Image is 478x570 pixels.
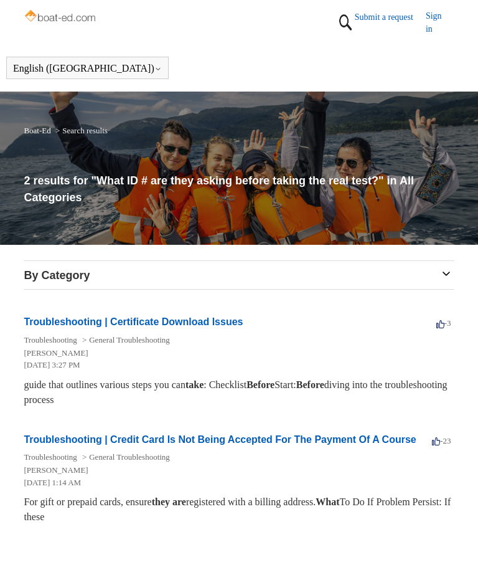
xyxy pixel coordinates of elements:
a: Troubleshooting | Credit Card Is Not Being Accepted For The Payment Of A Course [24,434,416,445]
time: 03/16/2022, 01:14 [24,478,81,487]
button: English ([GEOGRAPHIC_DATA]) [13,63,162,74]
li: [PERSON_NAME] [24,347,441,359]
li: General Troubleshooting [80,335,170,344]
h3: By Category [24,267,454,284]
em: are [172,496,186,507]
li: [PERSON_NAME] [24,464,441,477]
a: General Troubleshooting [89,452,170,462]
a: Sign in [426,9,454,36]
div: For gift or prepaid cards, ensure registered with a billing address. To Do If Problem Persist: If... [24,495,454,525]
time: 01/05/2024, 15:27 [24,360,80,369]
em: take [185,379,204,390]
div: guide that outlines various steps you can : Checklist Start: diving into the troubleshooting process [24,378,454,407]
a: Troubleshooting [24,452,77,462]
em: What [316,496,339,507]
h1: 2 results for "What ID # are they asking before taking the real test?" in All Categories [24,173,454,206]
li: Search results [53,126,108,135]
em: they [152,496,170,507]
img: 01HZPCYTXV3JW8MJV9VD7EMK0H [336,9,355,36]
em: Before [296,379,324,390]
a: Boat-Ed [24,126,50,135]
a: General Troubleshooting [89,335,170,344]
img: Boat-Ed Help Center home page [24,7,98,26]
li: General Troubleshooting [80,452,170,462]
li: Boat-Ed [24,126,53,135]
a: Submit a request [355,11,426,24]
a: Troubleshooting [24,335,77,344]
span: -3 [436,318,451,328]
span: -23 [432,436,451,445]
a: Troubleshooting | Certificate Download Issues [24,316,243,327]
em: Before [246,379,274,390]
